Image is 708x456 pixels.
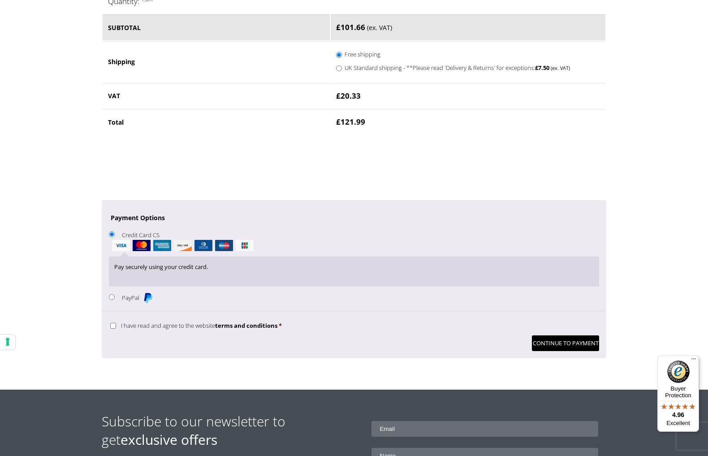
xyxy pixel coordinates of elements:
small: (ex. VAT) [551,65,570,71]
bdi: 121.99 [336,117,365,127]
span: I have read and agree to the website [121,321,277,330]
label: Credit Card CS [109,231,599,251]
span: 4.96 [672,411,684,418]
img: maestro [215,240,233,251]
input: I have read and agree to the websiteterms and conditions * [110,323,116,329]
button: Continue to Payment [532,335,599,351]
h2: Subscribe to our newsletter to get [102,412,354,449]
p: Pay securely using your credit card. [114,262,594,272]
p: Excellent [657,420,699,427]
th: Shipping [103,41,330,82]
img: mastercard [133,240,151,251]
strong: exclusive offers [121,430,217,449]
img: PayPal [142,292,153,303]
img: dinersclub [194,240,212,251]
img: amex [153,240,171,251]
small: (ex. VAT) [367,23,392,32]
span: £ [535,64,538,72]
p: Buyer Protection [657,385,699,399]
img: discover [174,240,192,251]
a: terms and conditions [215,321,277,330]
img: jcb [236,240,254,251]
bdi: 101.66 [336,22,365,32]
bdi: 20.33 [336,91,361,101]
img: Trusted Shops Trustmark [667,360,690,383]
span: £ [336,117,341,127]
span: £ [336,22,341,32]
th: VAT [103,83,330,109]
label: Free shipping [345,48,582,59]
th: Subtotal [103,14,330,40]
button: Trusted Shops TrustmarkBuyer Protection4.96Excellent [657,356,699,432]
label: UK Standard shipping - **Please read 'Delivery & Returns' for exceptions: [345,62,582,73]
label: PayPal [122,294,153,302]
abbr: required [279,321,282,330]
button: Menu [688,356,699,366]
input: Email [371,421,599,437]
span: £ [336,91,341,101]
bdi: 7.50 [535,64,549,72]
th: Total [103,109,330,135]
iframe: reCAPTCHA [102,146,238,181]
img: visa [112,240,130,251]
